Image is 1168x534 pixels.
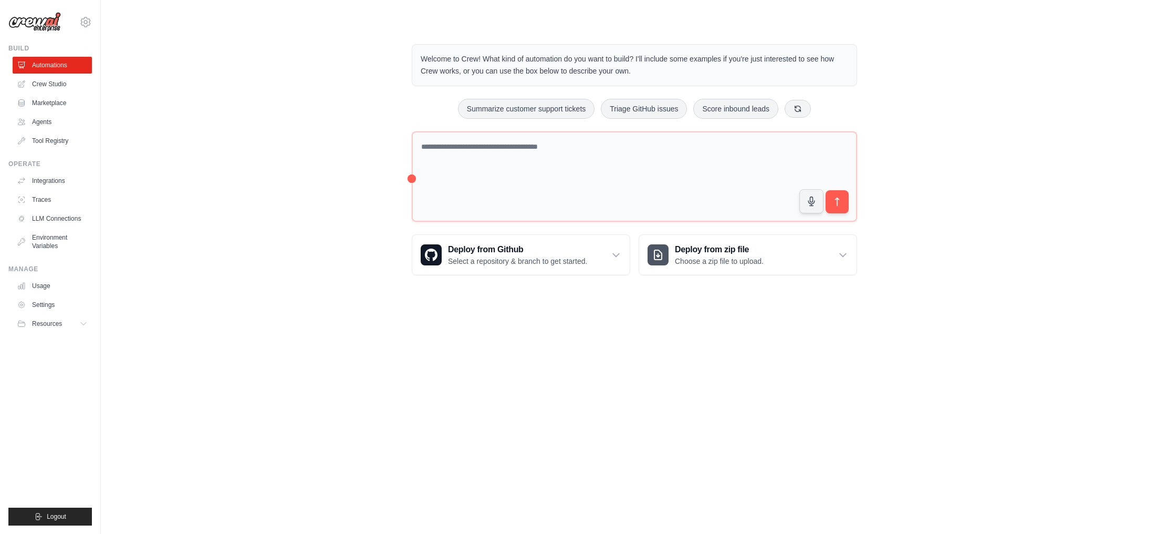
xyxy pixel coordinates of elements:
[458,99,595,119] button: Summarize customer support tickets
[421,53,848,77] p: Welcome to Crew! What kind of automation do you want to build? I'll include some examples if you'...
[13,278,92,294] a: Usage
[13,315,92,332] button: Resources
[8,160,92,168] div: Operate
[13,57,92,74] a: Automations
[13,114,92,130] a: Agents
[13,191,92,208] a: Traces
[601,99,687,119] button: Triage GitHub issues
[8,508,92,526] button: Logout
[13,132,92,149] a: Tool Registry
[675,256,764,266] p: Choose a zip file to upload.
[13,296,92,313] a: Settings
[32,320,62,328] span: Resources
[8,44,92,53] div: Build
[8,265,92,273] div: Manage
[448,256,587,266] p: Select a repository & branch to get started.
[675,243,764,256] h3: Deploy from zip file
[448,243,587,256] h3: Deploy from Github
[13,172,92,189] a: Integrations
[13,229,92,254] a: Environment Variables
[47,512,66,521] span: Logout
[693,99,778,119] button: Score inbound leads
[13,76,92,93] a: Crew Studio
[8,12,61,32] img: Logo
[13,95,92,111] a: Marketplace
[13,210,92,227] a: LLM Connections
